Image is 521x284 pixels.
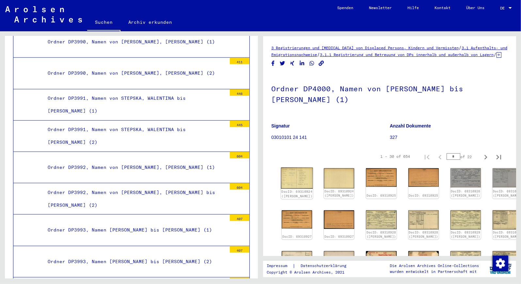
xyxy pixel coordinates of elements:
[43,36,227,48] div: Ordner DP3990, Namen von [PERSON_NAME], [PERSON_NAME] (1)
[320,52,494,57] a: 3.1.1 Registrierung und Betreuung von DPs innerhalb und außerhalb von Lagern
[390,123,431,128] b: Anzahl Dokumente
[493,256,508,271] img: Zustimmung ändern
[324,168,354,188] img: 002.jpg
[271,134,389,141] p: 03010101 24 141
[43,186,227,212] div: Ordner DP3992, Namen von [PERSON_NAME], [PERSON_NAME] bis [PERSON_NAME] (2)
[367,194,396,197] a: DocID: 69310925
[324,189,354,198] a: DocID: 69310924 ([PERSON_NAME])
[488,261,513,277] img: yv_logo.png
[267,262,292,269] a: Impressum
[43,224,227,236] div: Ordner DP3993, Namen [PERSON_NAME] bis [PERSON_NAME] (1)
[282,251,312,273] img: 001.jpg
[367,231,396,239] a: DocID: 69310928 ([PERSON_NAME])
[120,14,180,30] a: Archiv erkunden
[5,6,82,22] img: Arolsen_neg.svg
[324,251,354,273] img: 002.jpg
[408,168,439,187] img: 002.jpg
[230,121,249,127] div: 445
[324,210,354,229] img: 002.jpg
[43,92,227,117] div: Ordner DP3991, Namen von STEPSKA, WALENTINA bis [PERSON_NAME] (1)
[450,168,481,187] img: 001.jpg
[308,59,315,67] button: Share on WhatsApp
[390,269,479,275] p: wurden entwickelt in Partnerschaft mit
[492,150,505,163] button: Last page
[279,59,286,67] button: Share on Twitter
[492,255,508,271] div: Zustimmung ändern
[230,277,249,284] div: 357
[317,52,320,57] span: /
[447,154,479,160] div: of 22
[87,14,120,31] a: Suchen
[434,150,447,163] button: Previous page
[450,251,481,270] img: 001.jpg
[450,210,481,230] img: 001.jpg
[366,210,396,230] img: 001.jpg
[282,210,312,229] img: 001.jpg
[409,231,438,239] a: DocID: 69310928 ([PERSON_NAME])
[408,210,439,230] img: 002.jpg
[459,45,462,51] span: /
[479,150,492,163] button: Next page
[282,235,312,238] a: DocID: 69310927
[380,154,410,159] div: 1 – 30 of 654
[43,255,227,268] div: Ordner DP3993, Namen [PERSON_NAME] bis [PERSON_NAME] (2)
[494,52,497,57] span: /
[409,194,438,197] a: DocID: 69310925
[281,190,312,198] a: DocID: 69310924 ([PERSON_NAME])
[324,235,354,238] a: DocID: 69310927
[230,89,249,96] div: 446
[299,59,306,67] button: Share on LinkedIn
[318,59,325,67] button: Copy link
[366,168,396,187] img: 001.jpg
[230,183,249,190] div: 604
[295,262,354,269] a: Datenschutzerklärung
[390,134,508,141] p: 327
[230,58,249,64] div: 411
[289,59,296,67] button: Share on Xing
[420,150,434,163] button: First page
[451,231,480,239] a: DocID: 69310929 ([PERSON_NAME])
[270,59,276,67] button: Share on Facebook
[271,45,459,50] a: 3 Registrierungen und [MEDICAL_DATA] von Displaced Persons, Kindern und Vermissten
[267,269,354,275] p: Copyright © Arolsen Archives, 2021
[451,189,480,198] a: DocID: 69310926 ([PERSON_NAME])
[43,67,227,80] div: Ordner DP3990, Namen von [PERSON_NAME], [PERSON_NAME] (2)
[230,215,249,221] div: 407
[267,262,354,269] div: |
[281,168,313,189] img: 001.jpg
[390,263,479,269] p: Die Arolsen Archives Online-Collections
[230,246,249,253] div: 407
[43,123,227,149] div: Ordner DP3991, Namen von STEPSKA, WALENTINA bis [PERSON_NAME] (2)
[271,123,290,128] b: Signatur
[43,161,227,174] div: Ordner DP3992, Namen von [PERSON_NAME], [PERSON_NAME] (1)
[500,6,507,10] span: DE
[271,74,508,113] h1: Ordner DP4000, Namen von [PERSON_NAME] bis [PERSON_NAME] (1)
[230,152,249,158] div: 604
